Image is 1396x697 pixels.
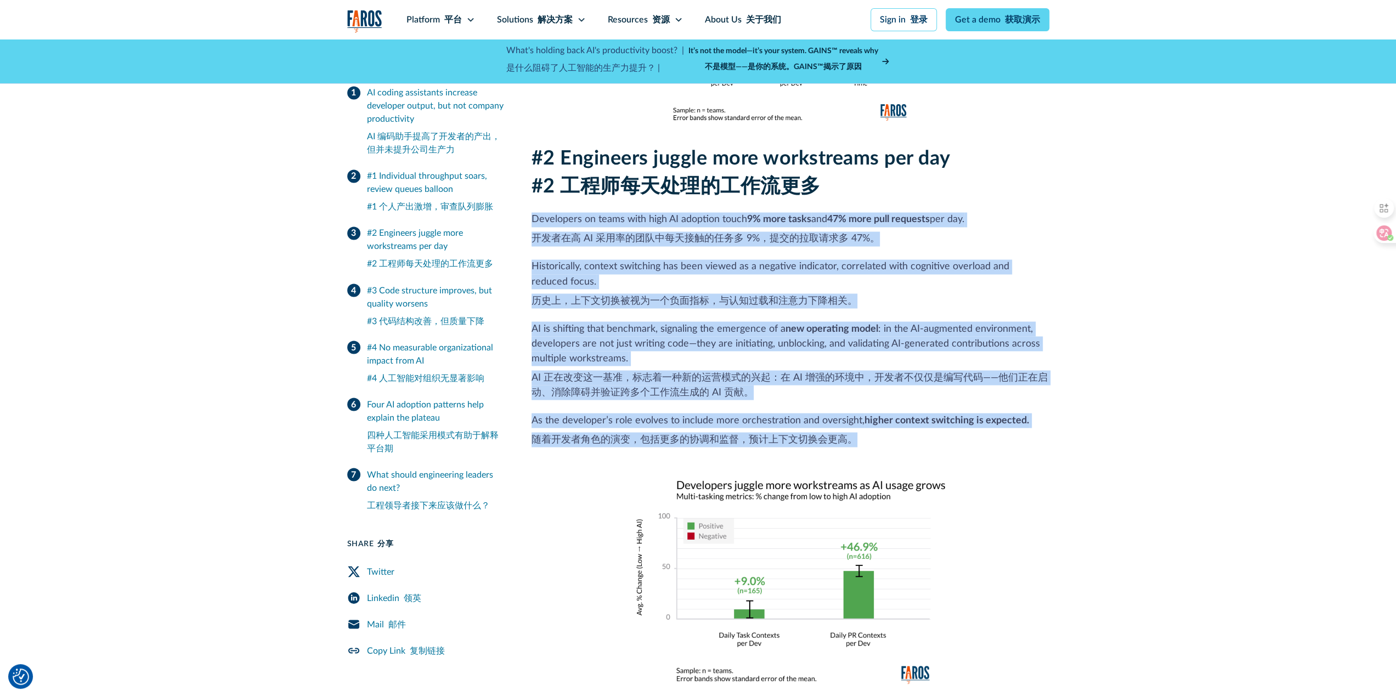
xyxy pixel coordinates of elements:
img: Logo of the analytics and reporting company Faros. [347,10,382,32]
a: Get a demo 获取演示 [946,8,1049,31]
font: AI 正在改变这一基准，标志着一种新的运营模式的兴起：在 AI 增强的环境中，开发者不仅仅是编写代码——他们正在启动、消除障碍并验证跨多个工作流生成的 AI 贡献。 [532,372,1048,397]
div: Twitter [367,565,394,578]
a: #3 Code structure improves, but quality worsens#3 代码结构改善，但质量下降 [347,279,505,336]
div: Copy Link [367,644,445,657]
div: Resources [608,13,670,26]
div: Solutions [497,13,573,26]
font: 平台 [444,15,462,24]
font: #1 个人产出激增，审查队列膨胀 [367,202,493,211]
a: #2 Engineers juggle more workstreams per day#2 工程师每天处理的工作流更多 [347,222,505,279]
font: 随着开发者角色的演变，包括更多的协调和监督，预计上下文切换会更高。 [532,434,857,444]
h2: #2 Engineers juggle more workstreams per day [532,147,1049,203]
a: LinkedIn Share [347,585,505,611]
font: 邮件 [388,620,406,628]
font: 解决方案 [538,15,573,24]
div: Linkedin [367,591,421,604]
font: #2 工程师每天处理的工作流更多 [367,259,493,268]
font: #2 工程师每天处理的工作流更多 [532,177,821,196]
strong: It’s not the model—it’s your system. GAINS™ reveals why [688,47,878,71]
div: #4 No measurable organizational impact from AI [367,341,505,389]
div: What should engineering leaders do next? [367,468,505,516]
a: Copy Link [347,637,505,664]
font: 领英 [404,593,421,602]
div: Platform [406,13,462,26]
div: Share [347,538,505,549]
p: AI is shifting that benchmark, signaling the emergence of a : in the AI-augmented environment, de... [532,321,1049,404]
font: 工程领导者接下来应该做什么？ [367,501,490,509]
font: 开发者在高 AI 采用率的团队中每天接触的任务多 9%，提交的拉取请求多 47%。 [532,234,880,243]
p: Historically, context switching has been viewed as a negative indicator, correlated with cognitiv... [532,259,1049,313]
font: #3 代码结构改善，但质量下降 [367,316,484,325]
a: Sign in 登录 [871,8,937,31]
strong: higher context switching is expected. [864,415,1029,425]
div: #3 Code structure improves, but quality worsens [367,284,505,332]
div: Mail [367,617,406,631]
button: Cookie Settings [13,668,29,685]
strong: 47% more pull requests [827,214,930,224]
p: Developers on teams with high AI adoption touch and per day. [532,212,1049,251]
div: #2 Engineers juggle more workstreams per day [367,226,505,275]
font: 历史上，上下文切换被视为一个负面指标，与认知过载和注意力下降相关。 [532,296,857,305]
a: It’s not the model—it’s your system. GAINS™ reveals why不是模型——是你的系统。GAINS™揭示了原因 [688,46,890,77]
strong: new operating model [785,324,878,333]
div: #1 Individual throughput soars, review queues balloon [367,169,505,218]
font: 登录 [910,15,928,24]
font: 获取演示 [1005,15,1040,24]
a: What should engineering leaders do next?工程领导者接下来应该做什么？ [347,463,505,520]
strong: 9% more tasks [747,214,811,224]
font: 复制链接 [410,646,445,655]
div: Four AI adoption patterns help explain the plateau [367,398,505,459]
a: AI coding assistants increase developer output, but not company productivityAI 编码助手提高了开发者的产出，但并未提... [347,82,505,165]
p: As the developer’s role evolves to include more orchestration and oversight, [532,413,1049,451]
font: 资源 [652,15,670,24]
a: Twitter Share [347,558,505,585]
font: 四种人工智能采用模式有助于解释平台期 [367,430,499,452]
font: 关于我们 [746,15,781,24]
font: 不是模型——是你的系统。GAINS™揭示了原因 [705,63,862,71]
a: #1 Individual throughput soars, review queues balloon#1 个人产出激增，审查队列膨胀 [347,165,505,222]
a: Mail Share [347,611,505,637]
font: 是什么阻碍了人工智能的生产力提升？ | [506,64,660,72]
font: 分享 [377,540,393,547]
div: AI coding assistants increase developer output, but not company productivity [367,86,505,161]
img: Revisit consent button [13,668,29,685]
font: AI 编码助手提高了开发者的产出，但并未提升公司生产力 [367,132,500,154]
font: #4 人工智能对组织无显著影响 [367,373,484,382]
a: home [347,10,382,32]
a: Four AI adoption patterns help explain the plateau四种人工智能采用模式有助于解释平台期 [347,393,505,463]
p: What's holding back AI's productivity boost? | [506,44,684,79]
a: #4 No measurable organizational impact from AI#4 人工智能对组织无显著影响 [347,336,505,393]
